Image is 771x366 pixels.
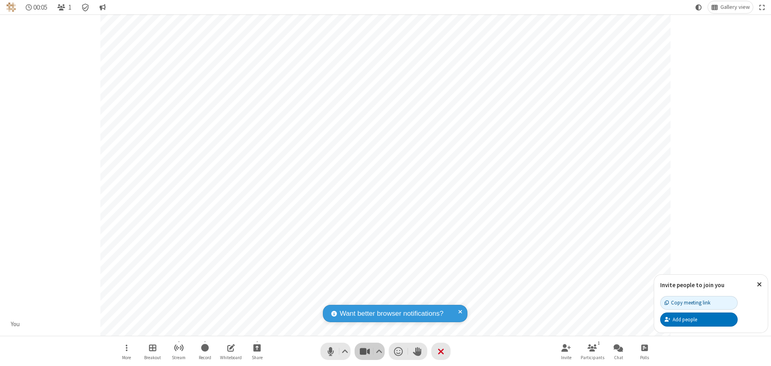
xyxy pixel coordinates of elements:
[720,4,750,10] span: Gallery view
[374,343,385,360] button: Video setting
[245,340,269,363] button: Start sharing
[252,355,263,360] span: Share
[141,340,165,363] button: Manage Breakout Rooms
[320,343,351,360] button: Mute (⌘+Shift+A)
[640,355,649,360] span: Polls
[665,299,710,306] div: Copy meeting link
[355,343,385,360] button: Stop video (⌘+Shift+V)
[22,1,51,13] div: Timer
[6,2,16,12] img: QA Selenium DO NOT DELETE OR CHANGE
[172,355,186,360] span: Stream
[220,355,242,360] span: Whiteboard
[581,355,604,360] span: Participants
[554,340,578,363] button: Invite participants (⌘+Shift+I)
[78,1,93,13] div: Meeting details Encryption enabled
[340,308,443,319] span: Want better browser notifications?
[33,4,47,11] span: 00:05
[632,340,657,363] button: Open poll
[561,355,571,360] span: Invite
[408,343,427,360] button: Raise hand
[389,343,408,360] button: Send a reaction
[660,296,738,310] button: Copy meeting link
[660,281,724,289] label: Invite people to join you
[580,340,604,363] button: Open participant list
[340,343,351,360] button: Audio settings
[114,340,139,363] button: Open menu
[54,1,75,13] button: Open participant list
[431,343,451,360] button: End or leave meeting
[144,355,161,360] span: Breakout
[199,355,211,360] span: Record
[68,4,71,11] span: 1
[219,340,243,363] button: Open shared whiteboard
[122,355,131,360] span: More
[596,339,602,347] div: 1
[167,340,191,363] button: Start streaming
[660,313,738,326] button: Add people
[614,355,623,360] span: Chat
[193,340,217,363] button: Start recording
[751,275,768,294] button: Close popover
[708,1,753,13] button: Change layout
[606,340,630,363] button: Open chat
[8,320,23,329] div: You
[756,1,768,13] button: Fullscreen
[96,1,109,13] button: Conversation
[692,1,705,13] button: Using system theme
